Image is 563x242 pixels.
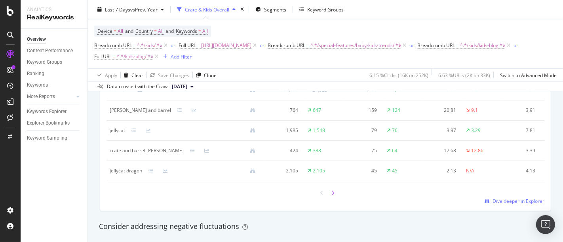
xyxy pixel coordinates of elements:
[27,58,82,66] a: Keyword Groups
[202,26,208,37] span: All
[171,42,175,49] button: or
[500,72,557,78] div: Switch to Advanced Mode
[347,167,377,174] div: 45
[514,42,518,49] button: or
[160,52,192,61] button: Add Filter
[158,72,189,78] div: Save Changes
[392,167,398,174] div: 45
[466,167,474,174] div: N/A
[154,28,157,34] span: =
[27,35,46,43] div: Overview
[268,127,298,134] div: 1,985
[110,107,171,114] div: jeremiah brent crate and barrel
[174,3,239,16] button: Crate & Kids Overall
[426,167,456,174] div: 2.13
[97,28,112,34] span: Device
[313,167,325,174] div: 2,105
[392,127,398,134] div: 76
[94,42,132,49] span: Breadcrumb URL
[94,3,167,16] button: Last 7 DaysvsPrev. Year
[105,72,117,78] div: Apply
[506,167,536,174] div: 4.13
[27,134,67,142] div: Keyword Sampling
[130,6,158,13] span: vs Prev. Year
[438,72,490,78] div: 6.63 % URLs ( 2K on 33K )
[268,42,305,49] span: Breadcrumb URL
[27,70,44,78] div: Ranking
[27,119,70,127] div: Explorer Bookmarks
[125,28,133,34] span: and
[506,147,536,154] div: 3.39
[27,134,82,142] a: Keyword Sampling
[506,127,536,134] div: 7.81
[171,53,192,60] div: Add Filter
[264,6,286,13] span: Segments
[347,147,377,154] div: 75
[27,47,82,55] a: Content Performance
[27,70,82,78] a: Ranking
[137,40,162,51] span: ^.*/kids/.*$
[110,167,142,174] div: jellycat dragon
[493,198,544,204] span: Dive deeper in Explorer
[27,93,55,101] div: More Reports
[409,42,414,49] button: or
[172,83,187,90] span: 2025 Sep. 17th
[485,198,544,204] a: Dive deeper in Explorer
[169,82,197,91] button: [DATE]
[27,108,82,116] a: Keywords Explorer
[105,6,130,13] span: Last 7 Days
[99,221,552,232] div: Consider addressing negative fluctuations
[94,53,112,60] span: Full URL
[313,127,325,134] div: 1,548
[179,42,196,49] span: Full URL
[426,127,456,134] div: 3.97
[506,107,536,114] div: 3.91
[131,72,143,78] div: Clear
[201,40,251,51] span: [URL][DOMAIN_NAME]
[268,167,298,174] div: 2,105
[260,42,264,49] button: or
[158,26,164,37] span: All
[426,147,456,154] div: 17.68
[392,147,398,154] div: 64
[347,127,377,134] div: 79
[252,3,289,16] button: Segments
[268,147,298,154] div: 424
[471,107,478,114] div: 9.1
[193,69,217,81] button: Clone
[27,13,81,22] div: RealKeywords
[135,28,153,34] span: Country
[392,107,400,114] div: 124
[536,215,555,234] div: Open Intercom Messenger
[113,53,116,60] span: =
[198,28,201,34] span: =
[313,147,321,154] div: 388
[306,42,309,49] span: =
[460,40,505,51] span: ^.*/kids/kids-blog.*$
[27,6,81,13] div: Analytics
[94,69,117,81] button: Apply
[110,147,184,154] div: crate and barrel jeremiah brent
[471,127,481,134] div: 3.29
[204,72,217,78] div: Clone
[133,42,136,49] span: =
[426,107,456,114] div: 20.81
[369,72,428,78] div: 6.15 % Clicks ( 16K on 252K )
[27,119,82,127] a: Explorer Bookmarks
[27,108,67,116] div: Keywords Explorer
[197,42,200,49] span: =
[497,69,557,81] button: Switch to Advanced Mode
[27,81,82,89] a: Keywords
[110,127,125,134] div: jellycat
[456,42,459,49] span: =
[296,3,347,16] button: Keyword Groups
[268,107,298,114] div: 764
[471,147,483,154] div: 12.86
[27,47,73,55] div: Content Performance
[185,6,229,13] div: Crate & Kids Overall
[27,81,48,89] div: Keywords
[147,69,189,81] button: Save Changes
